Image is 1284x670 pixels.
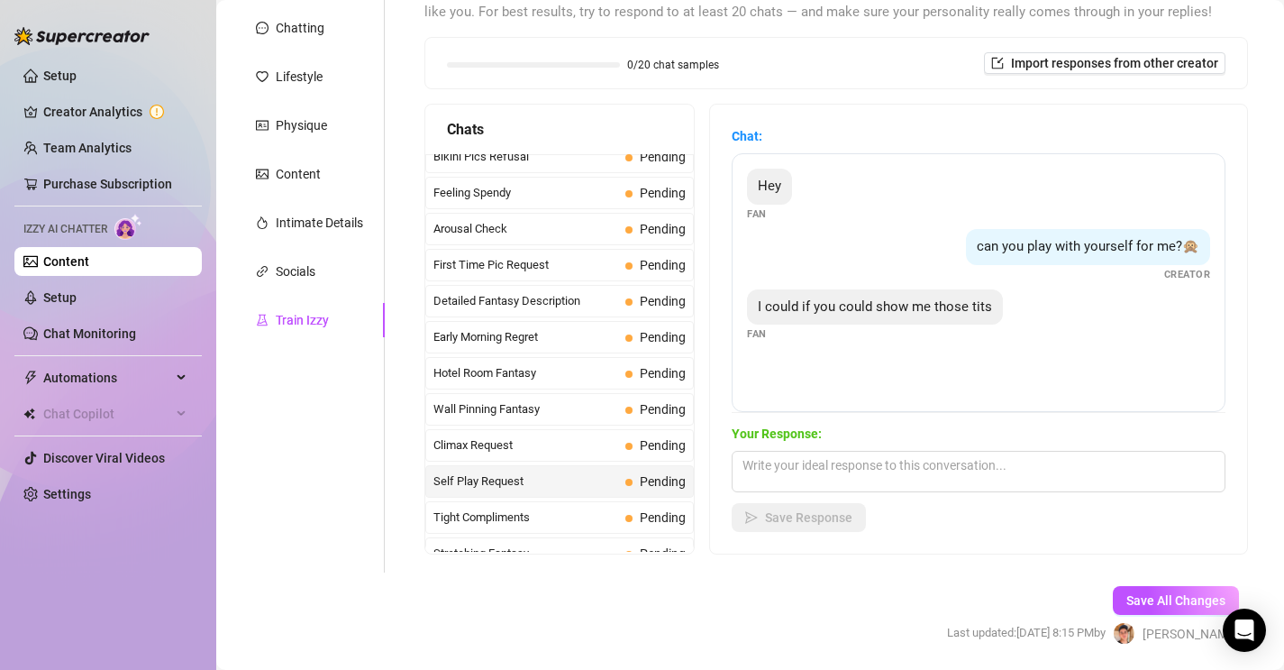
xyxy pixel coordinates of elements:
span: Pending [640,222,686,236]
div: Socials [276,262,315,281]
span: I could if you could show me those tits [758,298,992,315]
span: Chats [447,118,484,141]
span: Hotel Room Fantasy [433,364,618,382]
a: Chat Monitoring [43,326,136,341]
span: Hey [758,178,781,194]
div: Open Intercom Messenger [1223,609,1266,652]
span: Pending [640,510,686,525]
span: message [256,22,269,34]
span: First Time Pic Request [433,256,618,274]
button: Save Response [732,503,866,532]
div: Content [276,164,321,184]
span: Feeling Spendy [433,184,618,202]
span: Early Morning Regret [433,328,618,346]
span: idcard [256,119,269,132]
span: heart [256,70,269,83]
button: Save All Changes [1113,586,1239,615]
span: Bikini Pics Refusal [433,148,618,166]
a: Purchase Subscription [43,177,172,191]
span: Izzy AI Chatter [23,221,107,238]
span: Pending [640,150,686,164]
span: Self Play Request [433,473,618,491]
span: can you play with yourself for me?🙊 [977,238,1199,254]
span: Stretching Fantasy [433,545,618,563]
span: Arousal Check [433,220,618,238]
div: Chatting [276,18,324,38]
span: Pending [640,330,686,344]
a: Content [43,254,89,269]
span: Pending [640,186,686,200]
span: Fan [747,326,767,342]
span: Wall Pinning Fantasy [433,400,618,418]
span: fire [256,216,269,229]
span: Chat Copilot [43,399,171,428]
a: Settings [43,487,91,501]
a: Team Analytics [43,141,132,155]
span: Climax Request [433,436,618,454]
img: AI Chatter [114,214,142,240]
span: import [991,57,1004,69]
a: Setup [43,290,77,305]
span: Pending [640,438,686,453]
a: Discover Viral Videos [43,451,165,465]
a: Creator Analytics exclamation-circle [43,97,187,126]
span: Pending [640,546,686,561]
div: Train Izzy [276,310,329,330]
span: Fan [747,207,767,222]
span: Pending [640,474,686,489]
strong: Your Response: [732,427,822,441]
div: Physique [276,115,327,135]
span: Pending [640,366,686,381]
button: Import responses from other creator [984,52,1225,74]
div: Intimate Details [276,213,363,233]
span: [PERSON_NAME] [1143,624,1239,644]
span: Creator [1164,267,1211,282]
span: experiment [256,314,269,326]
div: Lifestyle [276,67,323,87]
img: Chat Copilot [23,408,35,420]
span: 0/20 chat samples [627,60,719,70]
img: Andrzej Knapczyk [1114,623,1134,644]
span: Automations [43,363,171,392]
span: Save All Changes [1126,593,1225,608]
span: Last updated: [DATE] 8:15 PM by [947,624,1106,642]
span: Import responses from other creator [1011,56,1218,70]
span: link [256,265,269,278]
strong: Chat: [732,129,762,143]
span: Pending [640,294,686,308]
span: Pending [640,258,686,272]
img: logo-BBDzfeDw.svg [14,27,150,45]
span: picture [256,168,269,180]
span: Tight Compliments [433,509,618,527]
span: Pending [640,402,686,417]
span: Detailed Fantasy Description [433,292,618,310]
span: thunderbolt [23,371,38,385]
a: Setup [43,69,77,83]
